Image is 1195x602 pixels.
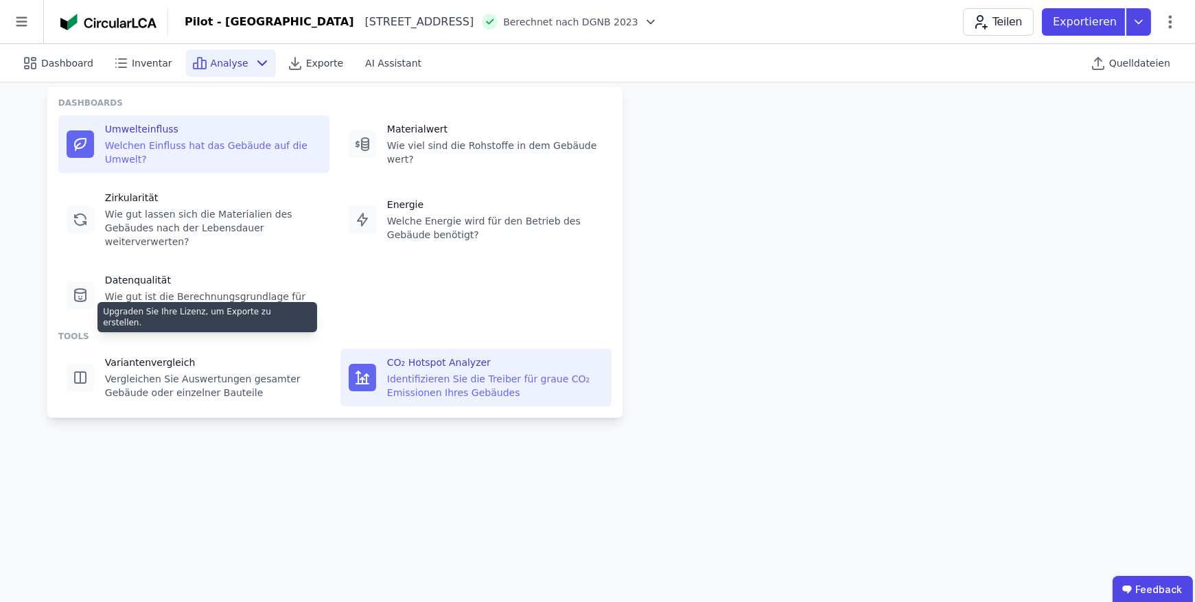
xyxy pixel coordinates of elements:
span: Inventar [132,56,172,70]
div: Welche Energie wird für den Betrieb des Gebäude benötigt? [387,214,603,242]
div: Datenqualität [105,273,321,287]
div: Umwelteinfluss [105,122,321,136]
span: Quelldateien [1109,56,1170,70]
div: Variantenvergleich [105,356,321,369]
div: Identifizieren Sie die Treiber für graue CO₂ Emissionen Ihres Gebäudes [387,372,603,400]
span: Exporte [306,56,343,70]
span: Berechnet nach DGNB 2023 [503,15,638,29]
span: Dashboard [41,56,93,70]
div: [STREET_ADDRESS] [354,14,474,30]
div: Energie [387,198,603,211]
div: Welchen Einfluss hat das Gebäude auf die Umwelt? [105,139,321,166]
div: Wie gut lassen sich die Materialien des Gebäudes nach der Lebensdauer weiterverwerten? [105,207,321,248]
span: AI Assistant [365,56,421,70]
div: Materialwert [387,122,603,136]
p: Exportieren [1053,14,1119,30]
button: Teilen [963,8,1034,36]
div: Pilot - [GEOGRAPHIC_DATA] [185,14,354,30]
div: DASHBOARDS [58,97,612,108]
div: Wie gut ist die Berechnungsgrundlage für die Auswertungen? [105,290,321,317]
img: Concular [60,14,156,30]
div: CO₂ Hotspot Analyzer [387,356,603,369]
div: Zirkularität [105,191,321,205]
span: Analyse [211,56,248,70]
div: Wie viel sind die Rohstoffe in dem Gebäude wert? [387,139,603,166]
div: Vergleichen Sie Auswertungen gesamter Gebäude oder einzelner Bauteile [105,372,321,400]
div: TOOLS [58,331,612,342]
div: Upgraden Sie Ihre Lizenz, um Exporte zu erstellen. [97,302,317,332]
